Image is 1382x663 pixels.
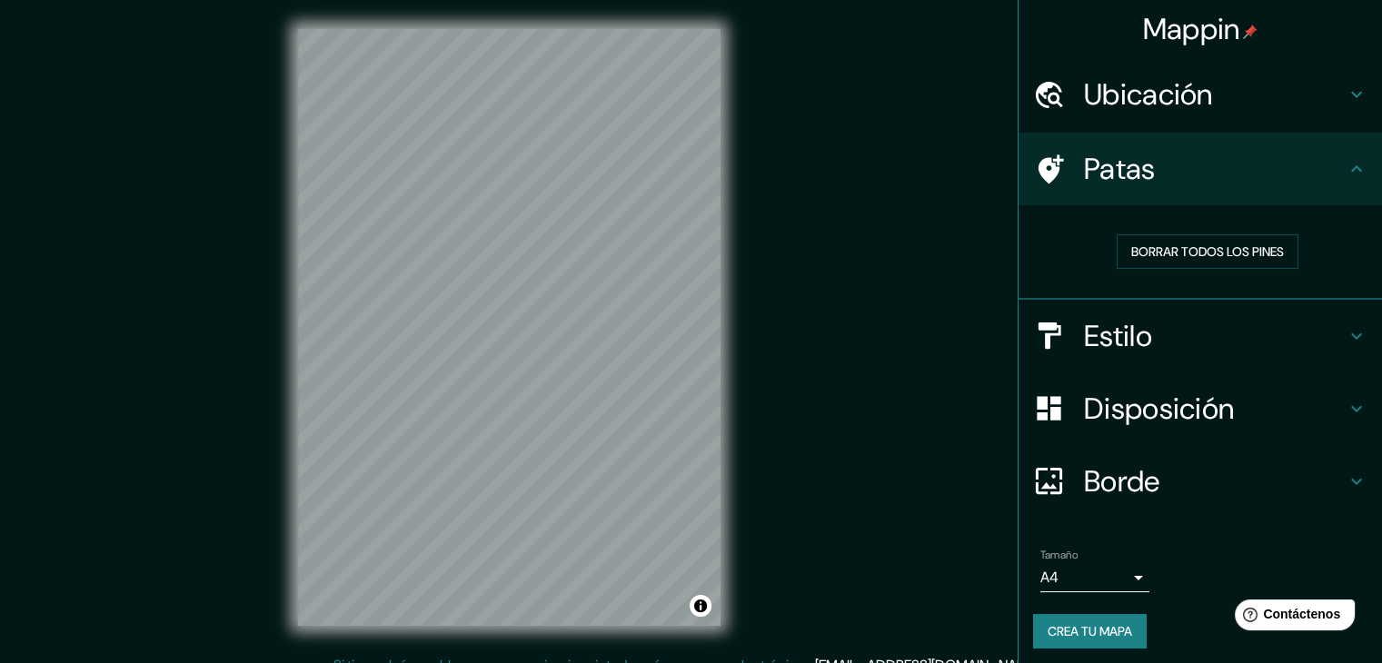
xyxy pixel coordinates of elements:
[1084,150,1156,188] font: Patas
[298,29,721,626] canvas: Mapa
[1040,563,1149,592] div: A4
[1084,317,1152,355] font: Estilo
[1040,568,1059,587] font: A4
[1084,75,1213,114] font: Ubicación
[1084,390,1234,428] font: Disposición
[1040,548,1078,562] font: Tamaño
[1019,372,1382,445] div: Disposición
[1019,58,1382,131] div: Ubicación
[1048,623,1132,639] font: Crea tu mapa
[1019,445,1382,518] div: Borde
[1084,462,1160,500] font: Borde
[1033,614,1147,648] button: Crea tu mapa
[1019,133,1382,205] div: Patas
[1117,234,1298,269] button: Borrar todos los pines
[1131,243,1284,260] font: Borrar todos los pines
[1143,10,1240,48] font: Mappin
[690,595,711,617] button: Activar o desactivar atribución
[1220,592,1362,643] iframe: Lanzador de widgets de ayuda
[1019,300,1382,372] div: Estilo
[1243,25,1258,39] img: pin-icon.png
